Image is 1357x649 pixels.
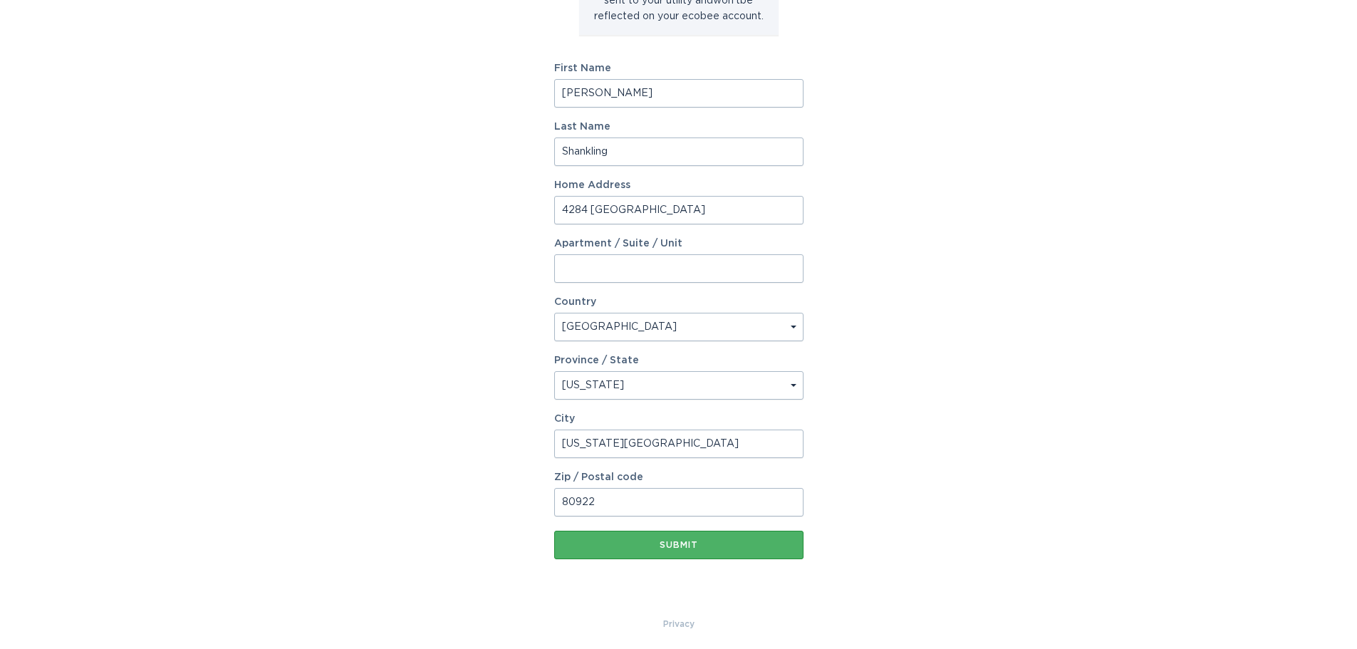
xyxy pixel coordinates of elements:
a: Privacy Policy & Terms of Use [663,616,695,632]
label: Zip / Postal code [554,472,804,482]
label: Apartment / Suite / Unit [554,239,804,249]
label: Country [554,297,596,307]
div: Submit [561,541,796,549]
button: Submit [554,531,804,559]
label: City [554,414,804,424]
label: Home Address [554,180,804,190]
label: First Name [554,63,804,73]
label: Last Name [554,122,804,132]
label: Province / State [554,355,639,365]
